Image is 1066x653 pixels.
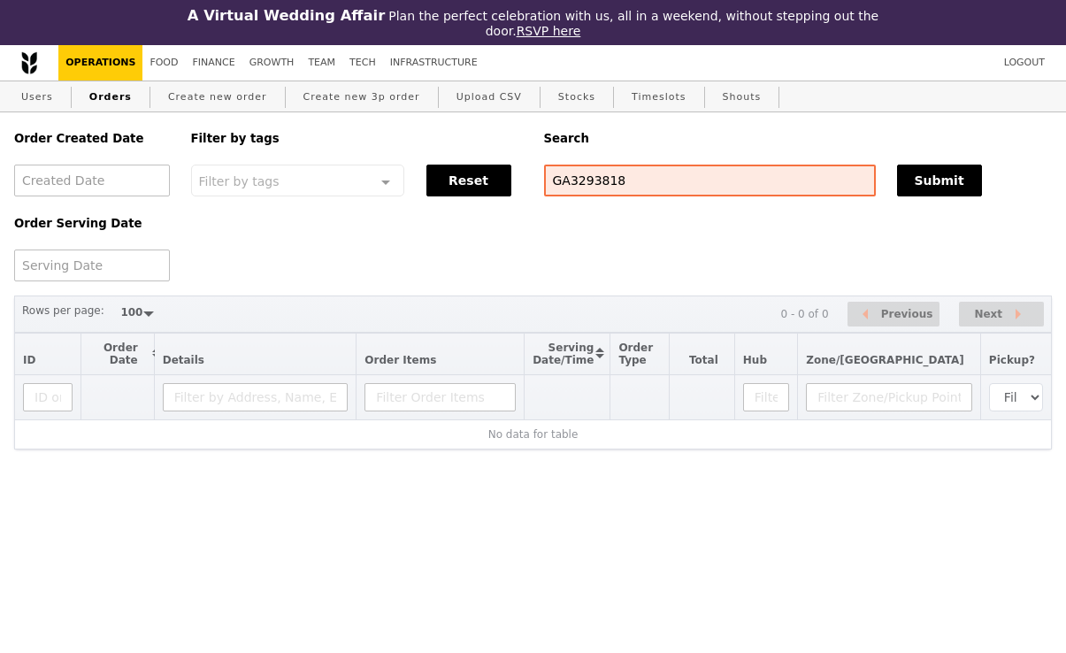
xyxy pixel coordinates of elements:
[959,302,1044,327] button: Next
[847,302,939,327] button: Previous
[188,7,385,24] h3: A Virtual Wedding Affair
[23,428,1043,441] div: No data for table
[191,132,523,145] h5: Filter by tags
[186,45,242,81] a: Finance
[161,81,274,113] a: Create new order
[780,308,828,320] div: 0 - 0 of 0
[517,24,581,38] a: RSVP here
[383,45,485,81] a: Infrastructure
[178,7,888,38] div: Plan the perfect celebration with us, all in a weekend, without stepping out the door.
[23,383,73,411] input: ID or Salesperson name
[806,383,972,411] input: Filter Zone/Pickup Point
[426,165,511,196] button: Reset
[974,303,1002,325] span: Next
[22,302,104,319] label: Rows per page:
[997,45,1052,81] a: Logout
[14,132,170,145] h5: Order Created Date
[449,81,529,113] a: Upload CSV
[806,354,964,366] span: Zone/[GEOGRAPHIC_DATA]
[364,383,516,411] input: Filter Order Items
[58,45,142,81] a: Operations
[743,383,789,411] input: Filter Hub
[199,173,280,188] span: Filter by tags
[625,81,693,113] a: Timeslots
[163,383,349,411] input: Filter by Address, Name, Email, Mobile
[14,81,60,113] a: Users
[716,81,769,113] a: Shouts
[743,354,767,366] span: Hub
[551,81,602,113] a: Stocks
[544,165,876,196] input: Search any field
[163,354,204,366] span: Details
[21,51,37,74] img: Grain logo
[364,354,436,366] span: Order Items
[14,165,170,196] input: Created Date
[14,250,170,281] input: Serving Date
[618,342,653,366] span: Order Type
[989,354,1035,366] span: Pickup?
[242,45,302,81] a: Growth
[82,81,139,113] a: Orders
[544,132,1053,145] h5: Search
[142,45,185,81] a: Food
[881,303,933,325] span: Previous
[342,45,383,81] a: Tech
[301,45,342,81] a: Team
[897,165,982,196] button: Submit
[296,81,427,113] a: Create new 3p order
[23,354,35,366] span: ID
[14,217,170,230] h5: Order Serving Date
